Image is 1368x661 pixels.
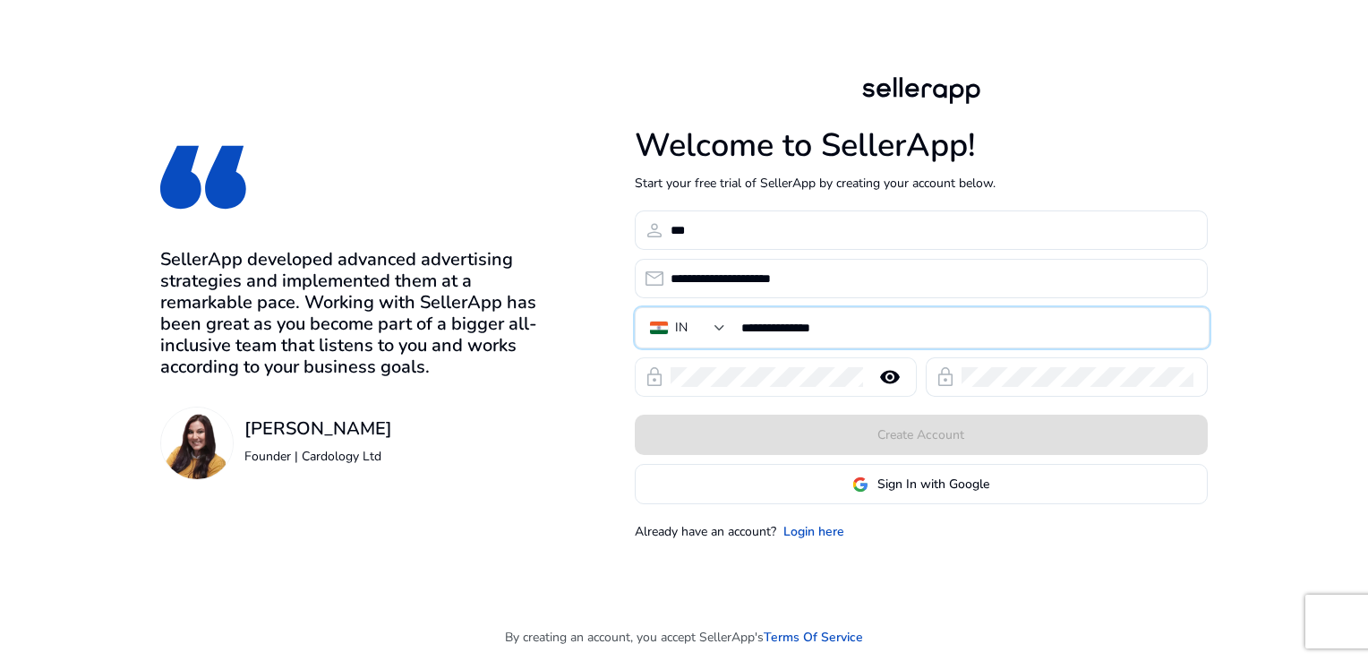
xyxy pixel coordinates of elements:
[852,476,868,493] img: google-logo.svg
[783,522,844,541] a: Login here
[244,447,392,466] p: Founder | Cardology Ltd
[675,318,688,338] div: IN
[244,418,392,440] h3: [PERSON_NAME]
[635,522,776,541] p: Already have an account?
[868,366,911,388] mat-icon: remove_red_eye
[644,268,665,289] span: email
[935,366,956,388] span: lock
[764,628,863,647] a: Terms Of Service
[877,475,989,494] span: Sign In with Google
[160,249,543,378] h3: SellerApp developed advanced advertising strategies and implemented them at a remarkable pace. Wo...
[644,219,665,241] span: person
[644,366,665,388] span: lock
[635,464,1208,504] button: Sign In with Google
[635,174,1208,193] p: Start your free trial of SellerApp by creating your account below.
[635,126,1208,165] h1: Welcome to SellerApp!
